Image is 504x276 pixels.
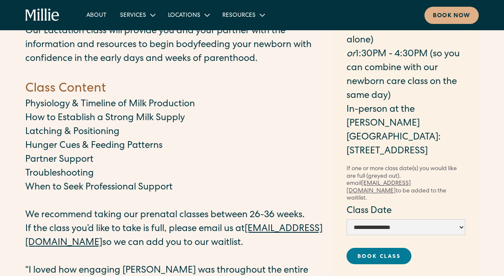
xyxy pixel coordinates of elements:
[222,11,256,20] div: Resources
[25,139,325,153] p: Hunger Cues & Feeding Patterns
[433,12,470,21] div: Book now
[347,166,465,202] div: If one or more class date(s) you would like are full (greyed out), email to be added to the waitl...
[347,50,355,59] em: or
[113,8,161,22] div: Services
[347,181,411,194] a: [EMAIL_ADDRESS][DOMAIN_NAME]
[347,20,465,48] p: 5:45PM - 8:45PM (stand alone)
[25,25,325,66] p: Our Lactation class will provide you and your partner with the information and resources to begin...
[25,80,325,98] h4: Class Content
[25,181,325,195] p: When to Seek Professional Support
[25,250,325,264] p: ‍
[25,223,325,250] p: If the class you’d like to take is full, please email us at so we can add you to our waitlist.
[25,126,325,139] p: Latching & Positioning
[25,98,325,112] p: Physiology & Timeline of Milk Production
[25,112,325,126] p: How to Establish a Strong Milk Supply
[25,225,323,248] a: [EMAIL_ADDRESS][DOMAIN_NAME]
[25,66,325,80] p: ‍
[347,248,411,264] a: Book Class
[80,8,113,22] a: About
[25,167,325,181] p: Troubleshooting
[347,48,465,103] p: ‍ 1:30PM - 4:30PM (so you can combine with our newborn care class on the same day)
[168,11,200,20] div: Locations
[25,209,325,223] p: We recommend taking our prenatal classes between 26-36 weeks.
[161,8,216,22] div: Locations
[347,103,465,159] p: In-person at the [PERSON_NAME][GEOGRAPHIC_DATA]: [STREET_ADDRESS]
[25,153,325,167] p: Partner Support
[347,205,465,218] label: Class Date
[120,11,146,20] div: Services
[25,195,325,209] p: ‍
[424,7,479,24] a: Book now
[25,8,59,22] a: home
[216,8,271,22] div: Resources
